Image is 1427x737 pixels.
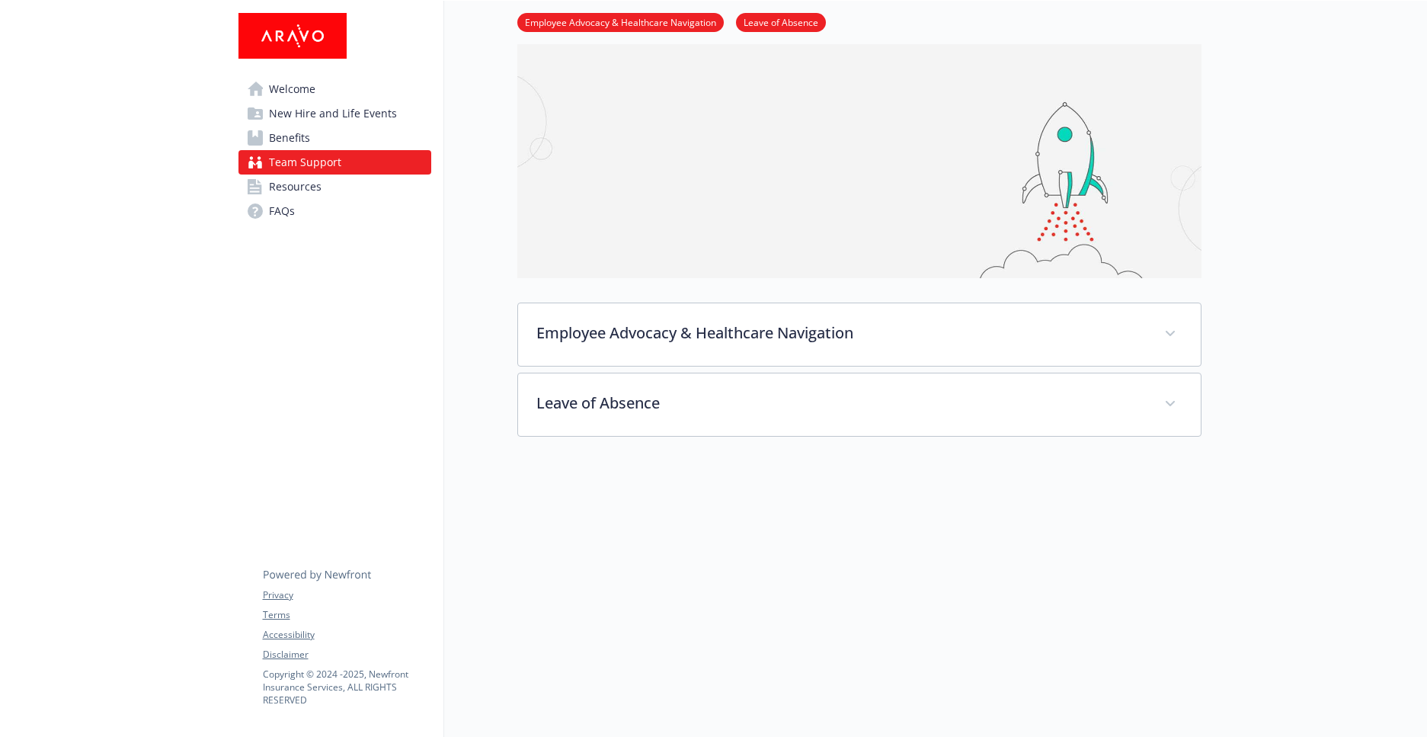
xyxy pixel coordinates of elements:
[263,648,430,662] a: Disclaimer
[518,373,1201,436] div: Leave of Absence
[536,392,1146,415] p: Leave of Absence
[269,175,322,199] span: Resources
[517,21,1201,278] img: team support page banner
[263,628,430,642] a: Accessibility
[238,126,431,150] a: Benefits
[269,199,295,223] span: FAQs
[518,303,1201,366] div: Employee Advocacy & Healthcare Navigation
[736,14,826,29] a: Leave of Absence
[263,588,430,602] a: Privacy
[263,608,430,622] a: Terms
[263,668,430,707] p: Copyright © 2024 - 2025 , Newfront Insurance Services, ALL RIGHTS RESERVED
[238,150,431,175] a: Team Support
[238,199,431,223] a: FAQs
[269,126,310,150] span: Benefits
[536,322,1146,344] p: Employee Advocacy & Healthcare Navigation
[238,77,431,101] a: Welcome
[238,175,431,199] a: Resources
[269,101,397,126] span: New Hire and Life Events
[269,77,315,101] span: Welcome
[517,14,724,29] a: Employee Advocacy & Healthcare Navigation
[238,101,431,126] a: New Hire and Life Events
[269,150,341,175] span: Team Support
